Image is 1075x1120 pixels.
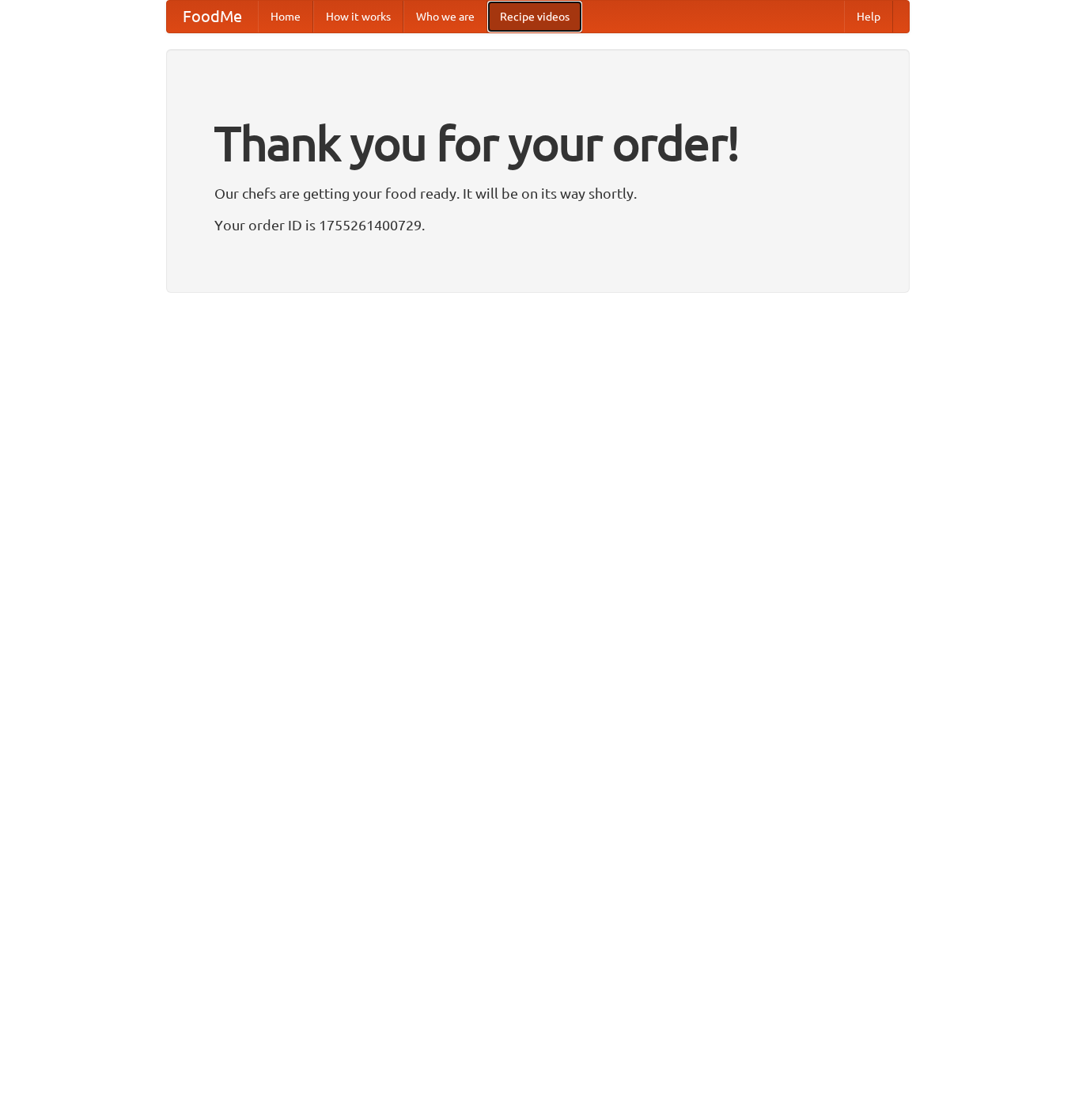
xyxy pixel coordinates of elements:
[167,1,258,32] a: FoodMe
[313,1,403,32] a: How it works
[403,1,487,32] a: Who we are
[214,213,861,237] p: Your order ID is 1755261400729.
[258,1,313,32] a: Home
[214,105,861,181] h1: Thank you for your order!
[844,1,893,32] a: Help
[214,181,861,205] p: Our chefs are getting your food ready. It will be on its way shortly.
[487,1,582,32] a: Recipe videos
